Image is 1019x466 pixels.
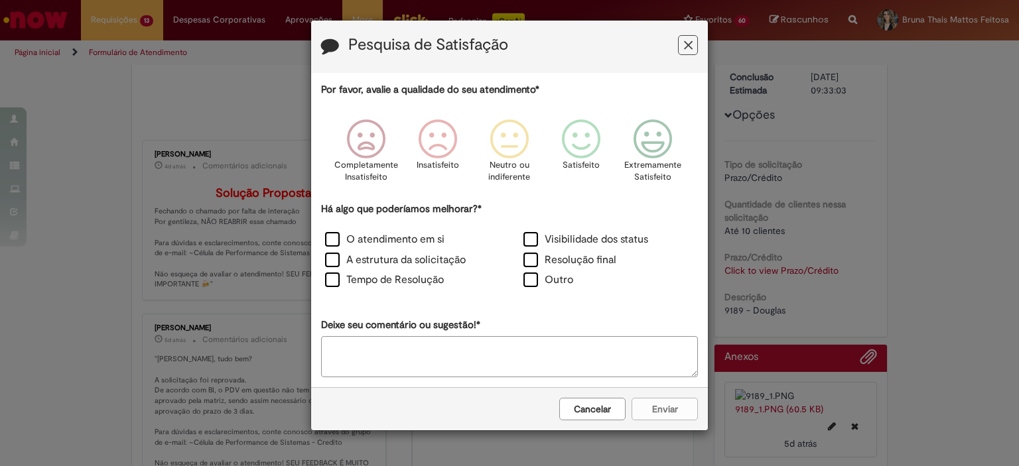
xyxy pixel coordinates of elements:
[321,83,539,97] label: Por favor, avalie a qualidade do seu atendimento*
[619,109,687,200] div: Extremamente Satisfeito
[348,36,508,54] label: Pesquisa de Satisfação
[404,109,472,200] div: Insatisfeito
[332,109,399,200] div: Completamente Insatisfeito
[417,159,459,172] p: Insatisfeito
[325,232,444,247] label: O atendimento em si
[325,272,444,288] label: Tempo de Resolução
[563,159,600,172] p: Satisfeito
[321,318,480,332] label: Deixe seu comentário ou sugestão!*
[559,398,626,420] button: Cancelar
[321,202,698,292] div: Há algo que poderíamos melhorar?*
[523,253,616,268] label: Resolução final
[523,272,573,288] label: Outro
[547,109,615,200] div: Satisfeito
[624,159,681,184] p: Extremamente Satisfeito
[523,232,648,247] label: Visibilidade dos status
[476,109,543,200] div: Neutro ou indiferente
[486,159,533,184] p: Neutro ou indiferente
[325,253,466,268] label: A estrutura da solicitação
[334,159,398,184] p: Completamente Insatisfeito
